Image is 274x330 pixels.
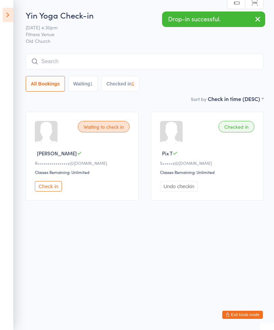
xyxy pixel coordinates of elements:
input: Search [26,54,264,69]
div: 1 [90,81,93,86]
div: Checked in [219,121,254,132]
button: Exit kiosk mode [222,311,263,319]
h2: Yin Yoga Check-in [26,9,264,21]
span: [PERSON_NAME] [37,150,77,157]
span: Fitness Venue [26,31,253,37]
div: Classes Remaining: Unlimited [160,169,257,175]
div: Classes Remaining: Unlimited [35,169,132,175]
div: Drop-in successful. [162,11,265,27]
button: Undo checkin [160,181,198,192]
div: S•••••z@[DOMAIN_NAME] [160,160,257,166]
button: Waiting1 [68,76,98,92]
button: All Bookings [26,76,65,92]
span: [DATE] 4:30pm [26,24,253,31]
div: Check in time (DESC) [208,95,264,102]
div: R•••••••••••••••y@[DOMAIN_NAME] [35,160,132,166]
span: Pix T [162,150,173,157]
label: Sort by [191,96,206,102]
button: Checked in1 [101,76,139,92]
button: Check in [35,181,62,192]
span: Old Church [26,37,264,44]
div: 1 [132,81,134,86]
div: Waiting to check in [78,121,130,132]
